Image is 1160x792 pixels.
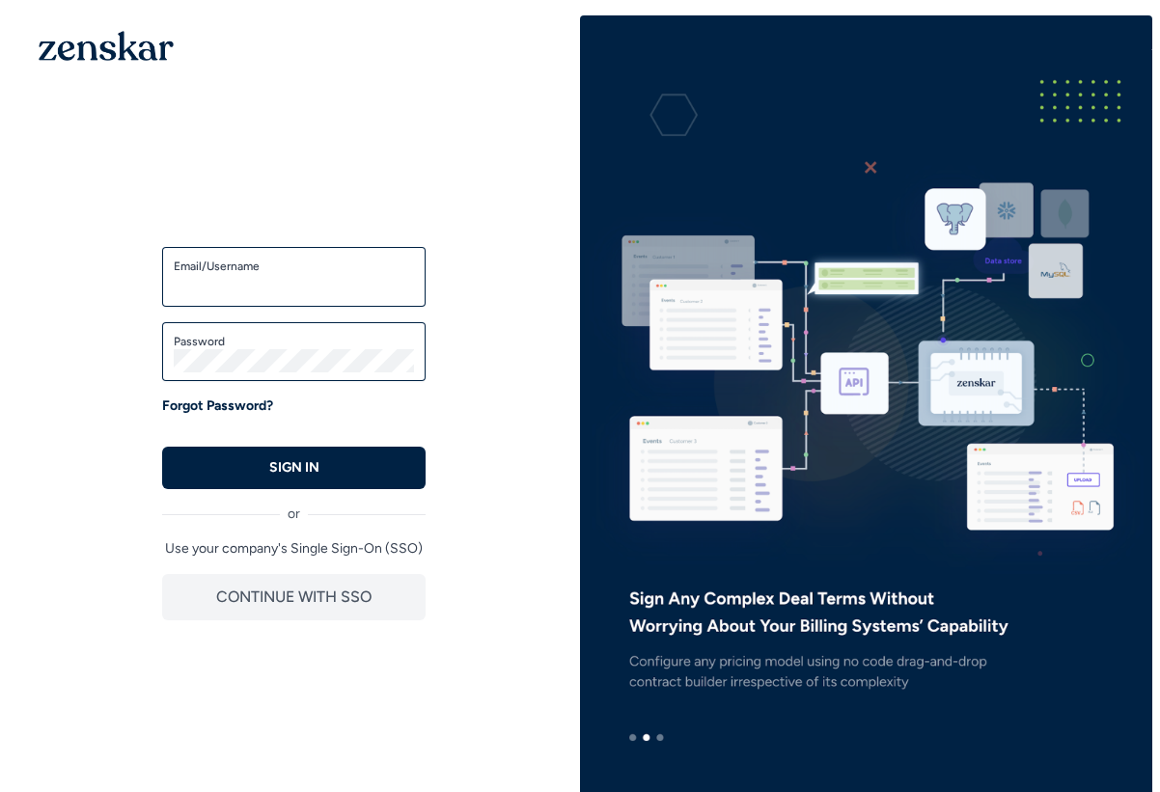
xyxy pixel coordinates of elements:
[162,539,426,559] p: Use your company's Single Sign-On (SSO)
[269,458,319,478] p: SIGN IN
[174,259,414,274] label: Email/Username
[162,447,426,489] button: SIGN IN
[162,574,426,620] button: CONTINUE WITH SSO
[39,31,174,61] img: 1OGAJ2xQqyY4LXKgY66KYq0eOWRCkrZdAb3gUhuVAqdWPZE9SRJmCz+oDMSn4zDLXe31Ii730ItAGKgCKgCCgCikA4Av8PJUP...
[162,396,273,416] a: Forgot Password?
[162,489,426,524] div: or
[174,334,414,349] label: Password
[580,49,1152,784] img: e3ZQAAAMhDCM8y96E9JIIDxLgAABAgQIECBAgAABAgQyAoJA5mpDCRAgQIAAAQIECBAgQIAAAQIECBAgQKAsIAiU37edAAECB...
